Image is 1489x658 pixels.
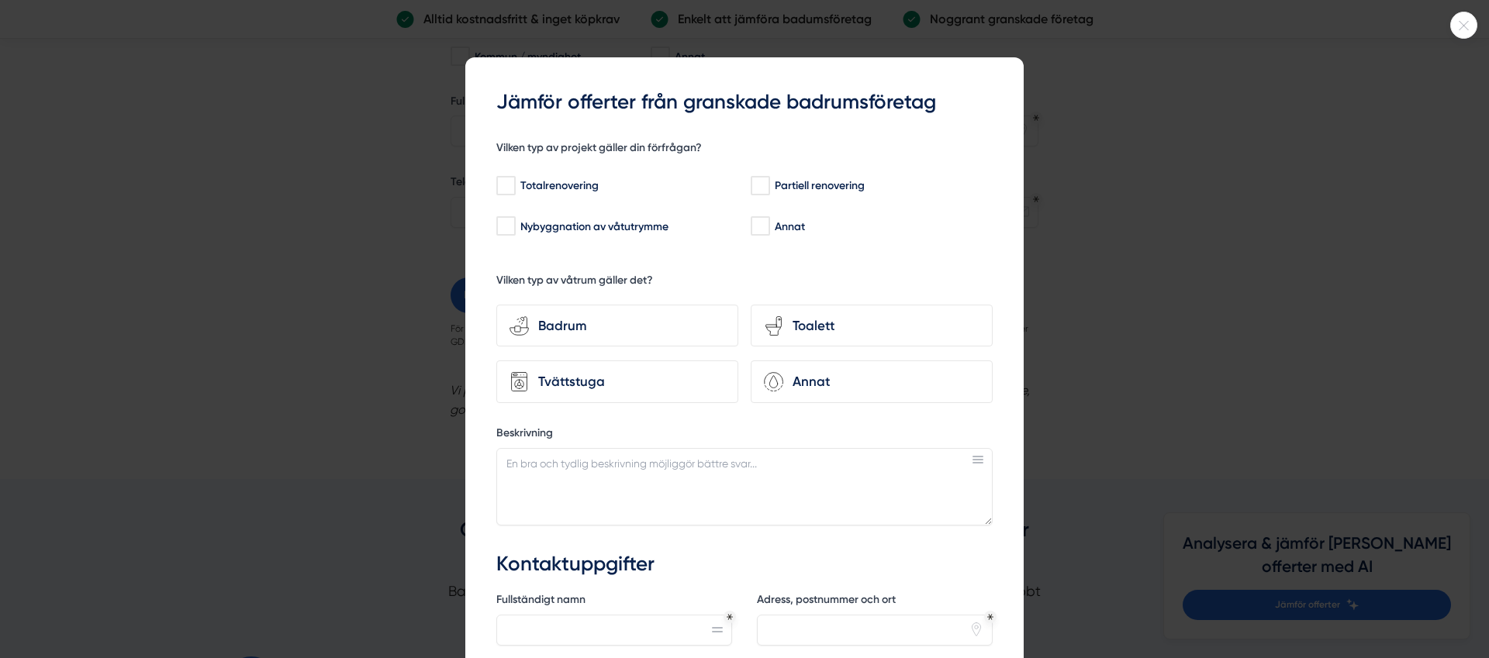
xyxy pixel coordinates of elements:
label: Fullständigt namn [496,592,732,611]
div: Obligatoriskt [727,614,733,620]
h3: Kontaktuppgifter [496,550,993,578]
label: Adress, postnummer och ort [757,592,993,611]
div: Obligatoriskt [987,614,993,620]
input: Annat [751,219,769,234]
h3: Jämför offerter från granskade badrumsföretag [496,88,993,116]
label: Beskrivning [496,425,993,445]
input: Totalrenovering [496,178,514,194]
input: Nybyggnation av våtutrymme [496,219,514,234]
h5: Vilken typ av våtrum gäller det? [496,273,653,292]
h5: Vilken typ av projekt gäller din förfrågan? [496,140,702,160]
input: Partiell renovering [751,178,769,194]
